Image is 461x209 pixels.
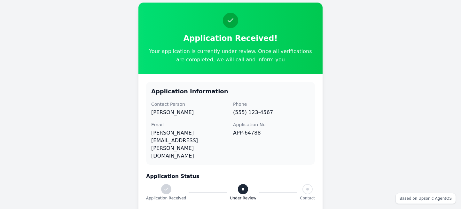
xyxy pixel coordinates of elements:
div: Contact Person [151,101,228,107]
h3: Application Status [146,173,315,180]
span: Contact [300,196,315,201]
h1: Application Received! [146,33,315,43]
div: Email [151,121,228,128]
p: Your application is currently under review. Once all verifications are completed, we will call an... [146,47,315,64]
div: Application No [233,121,310,128]
div: (555) 123-4567 [233,109,310,116]
span: Under Review [230,196,256,201]
div: Phone [233,101,310,107]
div: [PERSON_NAME] [151,109,228,116]
h2: Application Information [151,87,310,96]
div: APP-64788 [233,129,310,137]
div: [PERSON_NAME][EMAIL_ADDRESS][PERSON_NAME][DOMAIN_NAME] [151,129,228,160]
span: Application Received [146,196,186,201]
